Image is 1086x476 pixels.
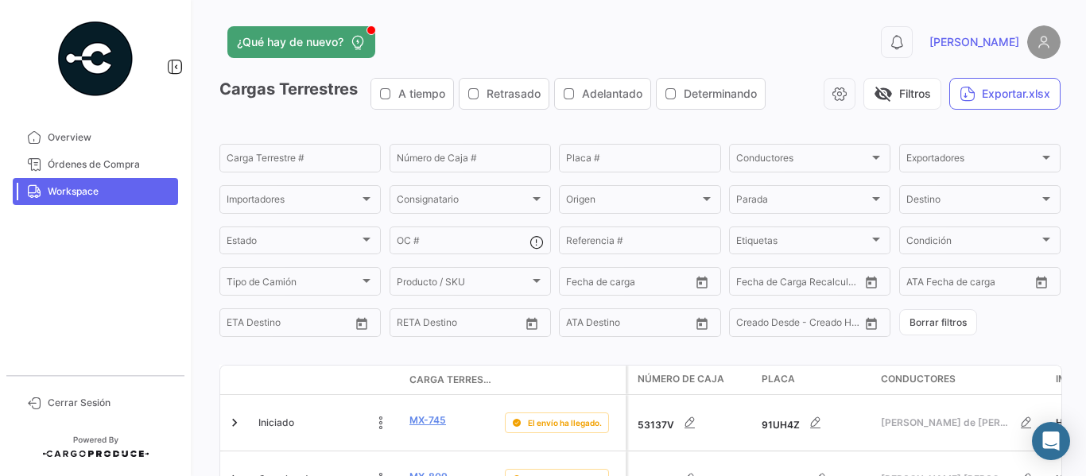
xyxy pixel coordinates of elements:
[409,413,446,428] a: MX-745
[528,416,602,429] span: El envío ha llegado.
[227,319,255,331] input: Desde
[397,196,529,207] span: Consignatario
[13,151,178,178] a: Órdenes de Compra
[606,278,665,289] input: Hasta
[436,319,495,331] input: Hasta
[1032,422,1070,460] div: Abrir Intercom Messenger
[874,84,893,103] span: visibility_off
[48,396,172,410] span: Cerrar Sesión
[237,34,343,50] span: ¿Qué hay de nuevo?
[555,79,650,109] button: Adelantado
[929,34,1019,50] span: [PERSON_NAME]
[736,196,869,207] span: Parada
[582,86,642,102] span: Adelantado
[227,26,375,58] button: ¿Qué hay de nuevo?
[755,366,875,394] datatable-header-cell: Placa
[736,155,869,166] span: Conductores
[227,278,359,289] span: Tipo de Camión
[487,86,541,102] span: Retrasado
[881,372,956,386] span: Conductores
[690,312,714,335] button: Open calendar
[626,319,685,331] input: ATA Hasta
[801,319,860,331] input: Creado Hasta
[566,196,699,207] span: Origen
[1030,270,1053,294] button: Open calendar
[227,415,242,431] a: Expand/Collapse Row
[252,373,403,386] datatable-header-cell: Estado
[403,366,498,393] datatable-header-cell: Carga Terrestre #
[638,372,724,386] span: Número de Caja
[906,238,1039,249] span: Condición
[13,178,178,205] a: Workspace
[397,319,425,331] input: Desde
[859,270,883,294] button: Open calendar
[657,79,765,109] button: Determinando
[219,78,770,110] h3: Cargas Terrestres
[227,238,359,249] span: Estado
[498,373,626,386] datatable-header-cell: Delay Status
[409,373,492,387] span: Carga Terrestre #
[863,78,941,110] button: visibility_offFiltros
[1027,25,1061,59] img: placeholder-user.png
[13,124,178,151] a: Overview
[881,416,1010,430] span: [PERSON_NAME] de [PERSON_NAME]
[350,312,374,335] button: Open calendar
[736,278,765,289] input: Desde
[56,19,135,99] img: powered-by.png
[949,78,1061,110] button: Exportar.xlsx
[398,86,445,102] span: A tiempo
[520,312,544,335] button: Open calendar
[684,86,757,102] span: Determinando
[690,270,714,294] button: Open calendar
[906,278,955,289] input: ATA Desde
[566,319,615,331] input: ATA Desde
[628,366,755,394] datatable-header-cell: Número de Caja
[762,407,868,439] div: 91UH4Z
[397,278,529,289] span: Producto / SKU
[966,278,1025,289] input: ATA Hasta
[906,155,1039,166] span: Exportadores
[899,309,977,335] button: Borrar filtros
[859,312,883,335] button: Open calendar
[566,278,595,289] input: Desde
[638,407,749,439] div: 53137V
[875,366,1049,394] datatable-header-cell: Conductores
[48,157,172,172] span: Órdenes de Compra
[460,79,549,109] button: Retrasado
[48,184,172,199] span: Workspace
[736,319,790,331] input: Creado Desde
[736,238,869,249] span: Etiquetas
[762,372,795,386] span: Placa
[227,196,359,207] span: Importadores
[258,416,294,430] span: Iniciado
[371,79,453,109] button: A tiempo
[906,196,1039,207] span: Destino
[776,278,835,289] input: Hasta
[48,130,172,145] span: Overview
[266,319,325,331] input: Hasta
